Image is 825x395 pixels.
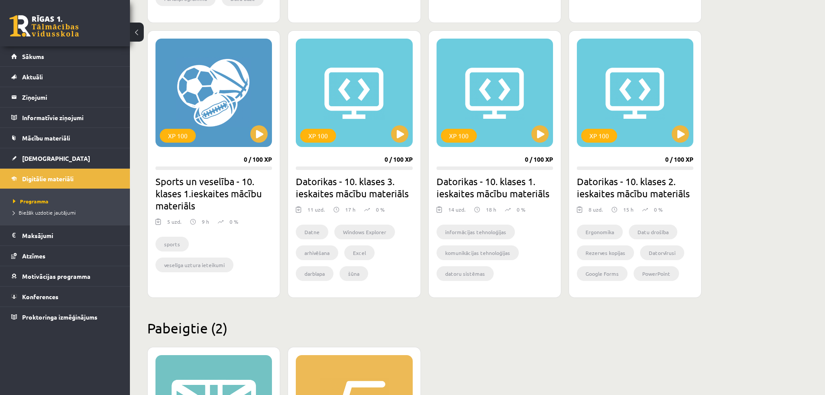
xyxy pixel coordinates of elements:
[202,218,209,225] p: 9 h
[11,46,119,66] a: Sākums
[11,67,119,87] a: Aktuāli
[22,134,70,142] span: Mācību materiāli
[13,197,121,205] a: Programma
[634,266,679,281] li: PowerPoint
[345,206,356,213] p: 17 h
[441,129,477,143] div: XP 100
[155,258,233,272] li: veselīga uztura ieteikumi
[296,245,338,260] li: arhivēšana
[11,87,119,107] a: Ziņojumi
[300,129,336,143] div: XP 100
[307,206,325,219] div: 11 uzd.
[581,129,617,143] div: XP 100
[10,15,79,37] a: Rīgas 1. Tālmācības vidusskola
[22,175,74,183] span: Digitālie materiāli
[11,148,119,168] a: [DEMOGRAPHIC_DATA]
[577,175,693,199] h2: Datorikas - 10. klases 2. ieskaites mācību materiāls
[22,293,58,300] span: Konferences
[376,206,385,213] p: 0 %
[296,266,333,281] li: darblapa
[11,246,119,266] a: Atzīmes
[11,225,119,245] a: Maksājumi
[11,266,119,286] a: Motivācijas programma
[437,175,553,199] h2: Datorikas - 10. klases 1. ieskaites mācību materiāls
[577,266,628,281] li: Google Forms
[160,129,196,143] div: XP 100
[155,175,272,212] h2: Sports un veselība - 10. klases 1.ieskaites mācību materiāls
[147,320,702,336] h2: Pabeigtie (2)
[22,87,119,107] legend: Ziņojumi
[11,307,119,327] a: Proktoringa izmēģinājums
[486,206,496,213] p: 18 h
[155,237,189,251] li: sports
[22,272,91,280] span: Motivācijas programma
[13,198,49,205] span: Programma
[22,154,90,162] span: [DEMOGRAPHIC_DATA]
[623,206,634,213] p: 15 h
[577,225,623,239] li: Ergonomika
[22,73,43,81] span: Aktuāli
[13,209,121,216] a: Biežāk uzdotie jautājumi
[437,266,494,281] li: datoru sistēmas
[11,287,119,307] a: Konferences
[230,218,238,225] p: 0 %
[589,206,603,219] div: 8 uzd.
[296,225,328,239] li: Datne
[340,266,368,281] li: šūna
[334,225,395,239] li: Windows Explorer
[22,108,119,127] legend: Informatīvie ziņojumi
[629,225,677,239] li: Datu drošība
[22,225,119,245] legend: Maksājumi
[296,175,412,199] h2: Datorikas - 10. klases 3. ieskaites mācību materiāls
[167,218,181,231] div: 5 uzd.
[22,252,45,260] span: Atzīmes
[517,206,525,213] p: 0 %
[22,52,44,60] span: Sākums
[22,313,97,321] span: Proktoringa izmēģinājums
[437,225,515,239] li: informācijas tehnoloģijas
[640,245,684,260] li: Datorvīrusi
[11,169,119,189] a: Digitālie materiāli
[11,108,119,127] a: Informatīvie ziņojumi
[344,245,375,260] li: Excel
[13,209,76,216] span: Biežāk uzdotie jautājumi
[654,206,663,213] p: 0 %
[448,206,466,219] div: 14 uzd.
[577,245,634,260] li: Rezerves kopijas
[437,245,519,260] li: komunikācijas tehnoloģijas
[11,128,119,148] a: Mācību materiāli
